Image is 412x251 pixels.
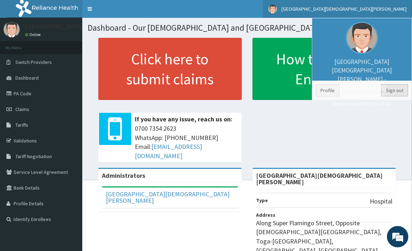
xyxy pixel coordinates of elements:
p: Hospital [370,197,392,206]
span: Claims [15,106,29,112]
div: Minimize live chat window [117,4,134,21]
a: How to Identify Enrollees [252,38,396,100]
span: Dashboard [15,75,39,81]
span: Tariff Negotiation [15,153,52,160]
a: [GEOGRAPHIC_DATA][DEMOGRAPHIC_DATA][PERSON_NAME] [106,190,230,205]
a: Online [25,32,42,37]
textarea: Type your message and hit 'Enter' [4,172,136,197]
small: Member since [DATE] 2:20:17 AM [316,101,408,107]
a: Click here to submit claims [98,38,242,100]
a: Profile [316,84,339,96]
b: Address [256,212,275,218]
span: We're online! [41,78,99,150]
b: If you have any issue, reach us on: [135,115,232,123]
img: User Image [268,5,277,14]
p: [GEOGRAPHIC_DATA][DEMOGRAPHIC_DATA][PERSON_NAME] - [EMAIL_ADDRESS][DOMAIN_NAME] [316,57,408,107]
span: Switch Providers [15,59,52,65]
span: Tariffs [15,122,28,128]
img: User Image [4,21,20,37]
strong: [GEOGRAPHIC_DATA][DEMOGRAPHIC_DATA][PERSON_NAME] [256,171,383,186]
h1: Dashboard - Our [DEMOGRAPHIC_DATA] and [GEOGRAPHIC_DATA][PERSON_NAME] [88,23,407,32]
div: Chat with us now [37,40,120,49]
a: [EMAIL_ADDRESS][DOMAIN_NAME] [135,142,202,160]
a: Sign out [381,84,408,96]
span: 0700 7354 2623 WhatsApp: [PHONE_NUMBER] Email: [135,124,238,161]
img: d_794563401_company_1708531726252_794563401 [13,36,29,54]
b: Administrators [102,171,145,180]
img: User Image [346,22,378,54]
span: [GEOGRAPHIC_DATA][DEMOGRAPHIC_DATA][PERSON_NAME] [281,6,407,12]
b: Type [256,197,268,204]
p: [GEOGRAPHIC_DATA][DEMOGRAPHIC_DATA][PERSON_NAME] [25,23,194,30]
